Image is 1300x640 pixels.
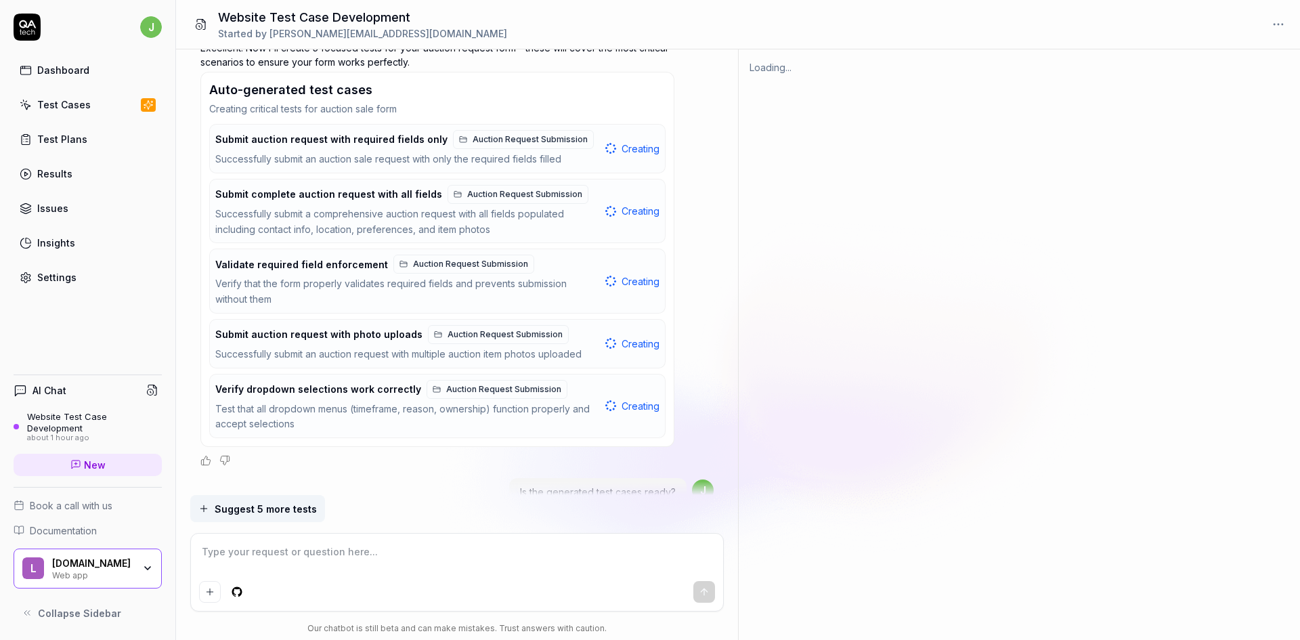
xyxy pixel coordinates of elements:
[37,201,68,215] div: Issues
[215,259,388,271] span: Validate required field enforcement
[692,479,714,501] span: j
[215,207,600,238] div: Successfully submit a comprehensive auction request with all fields populated including contact i...
[448,328,563,341] span: Auction Request Submission
[520,486,676,498] span: Is the generated test cases ready?
[215,188,442,200] span: Submit complete auction request with all fields
[14,230,162,256] a: Insights
[37,132,87,146] div: Test Plans
[14,549,162,589] button: L[DOMAIN_NAME]Web app
[140,16,162,38] span: j
[190,495,325,522] button: Suggest 5 more tests
[622,204,659,218] span: Creating
[30,498,112,513] span: Book a call with us
[38,606,121,620] span: Collapse Sidebar
[84,458,106,472] span: New
[52,557,133,570] div: LocalAuctions.com
[428,325,569,344] a: Auction Request Submission
[27,411,162,433] div: Website Test Case Development
[14,264,162,291] a: Settings
[622,274,659,289] span: Creating
[37,236,75,250] div: Insights
[269,28,507,39] span: [PERSON_NAME][EMAIL_ADDRESS][DOMAIN_NAME]
[37,98,91,112] div: Test Cases
[467,188,582,200] span: Auction Request Submission
[14,599,162,626] button: Collapse Sidebar
[14,57,162,83] a: Dashboard
[14,411,162,442] a: Website Test Case Developmentabout 1 hour ago
[209,81,372,99] h3: Auto-generated test cases
[14,91,162,118] a: Test Cases
[37,270,77,284] div: Settings
[14,524,162,538] a: Documentation
[215,328,422,341] span: Submit auction request with photo uploads
[199,581,221,603] button: Add attachment
[446,383,561,396] span: Auction Request Submission
[14,126,162,152] a: Test Plans
[427,380,567,399] a: Auction Request Submission
[622,399,659,413] span: Creating
[209,102,666,116] p: Creating critical tests for auction sale form
[219,455,230,466] button: Negative feedback
[32,383,66,398] h4: AI Chat
[622,142,659,156] span: Creating
[52,569,133,580] div: Web app
[190,622,724,635] div: Our chatbot is still beta and can make mistakes. Trust answers with caution.
[210,125,665,173] button: Submit auction request with required fields onlyAuction Request SubmissionSuccessfully submit an ...
[210,249,665,313] button: Validate required field enforcementAuction Request SubmissionVerify that the form properly valida...
[210,179,665,243] button: Submit complete auction request with all fieldsAuction Request SubmissionSuccessfully submit a co...
[750,60,1289,74] div: Loading...
[218,26,507,41] div: Started by
[200,41,674,69] p: Excellent! Now I'll create 5 focused tests for your auction request form - these will cover the m...
[622,337,659,351] span: Creating
[22,557,44,579] span: L
[14,454,162,476] a: New
[215,383,421,396] span: Verify dropdown selections work correctly
[215,347,600,362] div: Successfully submit an auction request with multiple auction item photos uploaded
[215,152,600,167] div: Successfully submit an auction sale request with only the required fields filled
[448,185,588,204] a: Auction Request Submission
[200,455,211,466] button: Positive feedback
[218,8,507,26] h1: Website Test Case Development
[413,258,528,270] span: Auction Request Submission
[453,130,594,149] a: Auction Request Submission
[215,402,600,433] div: Test that all dropdown menus (timeframe, reason, ownership) function properly and accept selections
[14,195,162,221] a: Issues
[37,167,72,181] div: Results
[473,133,588,146] span: Auction Request Submission
[140,14,162,41] button: j
[210,375,665,438] button: Verify dropdown selections work correctlyAuction Request SubmissionTest that all dropdown menus (...
[30,524,97,538] span: Documentation
[393,255,534,274] a: Auction Request Submission
[14,161,162,187] a: Results
[210,320,665,368] button: Submit auction request with photo uploadsAuction Request SubmissionSuccessfully submit an auction...
[14,498,162,513] a: Book a call with us
[215,133,448,146] span: Submit auction request with required fields only
[215,502,317,516] span: Suggest 5 more tests
[37,63,89,77] div: Dashboard
[215,276,600,307] div: Verify that the form properly validates required fields and prevents submission without them
[27,433,162,443] div: about 1 hour ago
